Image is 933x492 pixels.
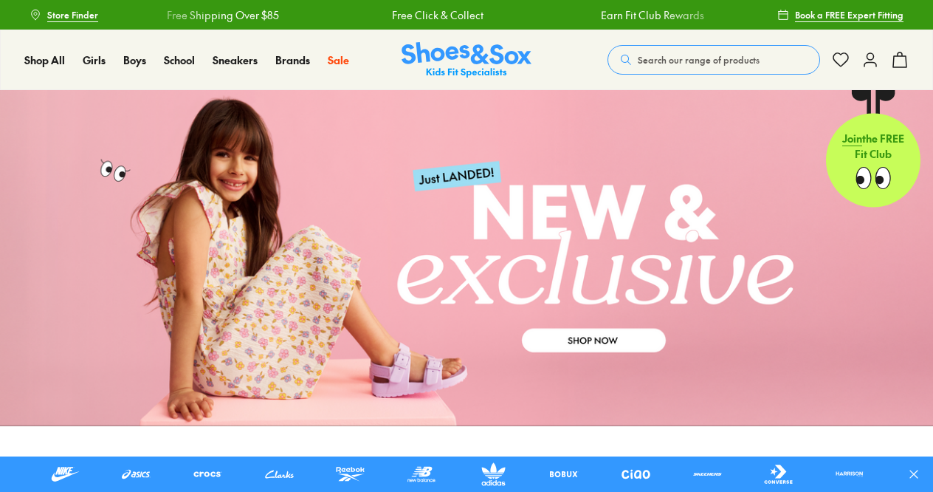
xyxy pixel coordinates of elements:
[83,52,106,67] span: Girls
[164,52,195,67] span: School
[826,119,920,174] p: the FREE Fit Club
[402,42,531,78] img: SNS_Logo_Responsive.svg
[123,52,146,68] a: Boys
[24,52,65,67] span: Shop All
[123,52,146,67] span: Boys
[167,7,279,23] a: Free Shipping Over $85
[328,52,349,68] a: Sale
[638,53,760,66] span: Search our range of products
[842,131,862,146] span: Join
[826,89,920,208] a: Jointhe FREE Fit Club
[392,7,483,23] a: Free Click & Collect
[275,52,310,68] a: Brands
[607,45,820,75] button: Search our range of products
[24,52,65,68] a: Shop All
[275,52,310,67] span: Brands
[164,52,195,68] a: School
[328,52,349,67] span: Sale
[795,8,903,21] span: Book a FREE Expert Fitting
[777,1,903,28] a: Book a FREE Expert Fitting
[213,52,258,67] span: Sneakers
[402,42,531,78] a: Shoes & Sox
[601,7,704,23] a: Earn Fit Club Rewards
[83,52,106,68] a: Girls
[213,52,258,68] a: Sneakers
[47,8,98,21] span: Store Finder
[30,1,98,28] a: Store Finder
